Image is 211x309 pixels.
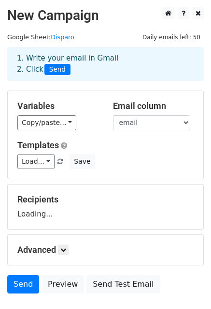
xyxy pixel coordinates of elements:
[139,33,204,41] a: Daily emails left: 50
[86,275,160,294] a: Send Test Email
[70,154,95,169] button: Save
[42,275,84,294] a: Preview
[17,245,194,255] h5: Advanced
[10,53,201,75] div: 1. Write your email in Gmail 2. Click
[139,32,204,43] span: Daily emails left: 50
[17,140,59,150] a: Templates
[7,7,204,24] h2: New Campaign
[17,154,55,169] a: Load...
[17,194,194,219] div: Loading...
[17,194,194,205] h5: Recipients
[7,33,74,41] small: Google Sheet:
[113,101,194,111] h5: Email column
[51,33,74,41] a: Disparo
[7,275,39,294] a: Send
[17,101,98,111] h5: Variables
[17,115,76,130] a: Copy/paste...
[44,64,70,76] span: Send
